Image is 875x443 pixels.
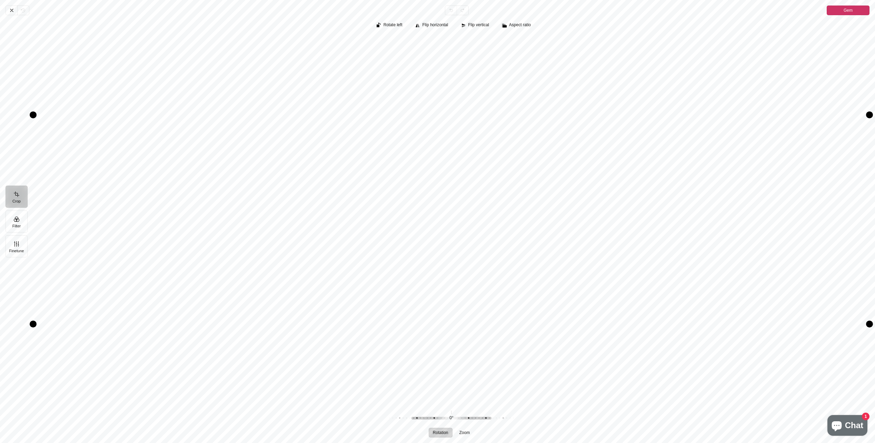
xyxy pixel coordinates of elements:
[33,111,869,118] div: Drag top
[384,23,402,27] span: Rotate left
[468,23,489,27] span: Flip vertical
[509,23,531,27] span: Aspect ratio
[33,15,875,443] div: Crop
[412,21,452,30] button: Flip horizontal
[373,21,407,30] button: Rotate left
[844,6,853,14] span: Gem
[433,431,448,435] span: Rotation
[827,6,869,15] button: Gem
[866,115,873,324] div: Drag right
[33,321,869,327] div: Drag bottom
[6,210,28,233] button: Filter
[499,21,535,30] button: Aspect ratio
[6,235,28,257] button: Finetune
[422,23,448,27] span: Flip horizontal
[458,21,493,30] button: Flip vertical
[6,186,28,208] button: Crop
[825,415,869,437] inbox-online-store-chat: Shopify-webshopchat
[459,431,470,435] span: Zoom
[30,115,37,324] div: Drag left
